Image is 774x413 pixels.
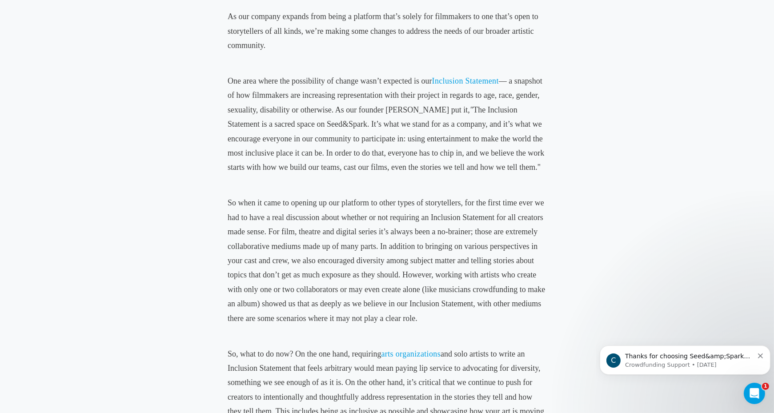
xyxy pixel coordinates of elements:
span: 1 [762,383,769,390]
span: As our company expands from being a platform that’s solely for filmmakers to one that’s open to s... [228,12,538,50]
span: So when it came to opening up our platform to other types of storytellers, for the first time eve... [228,198,545,322]
span: One area where the possibility of change wasn’t expected is our [228,76,432,85]
iframe: Intercom live chat [744,383,765,404]
span: — a snapshot of how filmmakers are increasing representation with their project in regards to age... [228,76,542,114]
iframe: Intercom notifications message [596,327,774,389]
span: So, what to do now? On the one hand, requiring [228,349,381,358]
span: " [470,105,473,114]
span: The Inclusion Statement is a sacred space on Seed&Spark. It’s what we stand for as a company, and... [228,105,544,172]
a: Inclusion Statement [432,76,499,85]
a: arts organizations [381,349,441,358]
